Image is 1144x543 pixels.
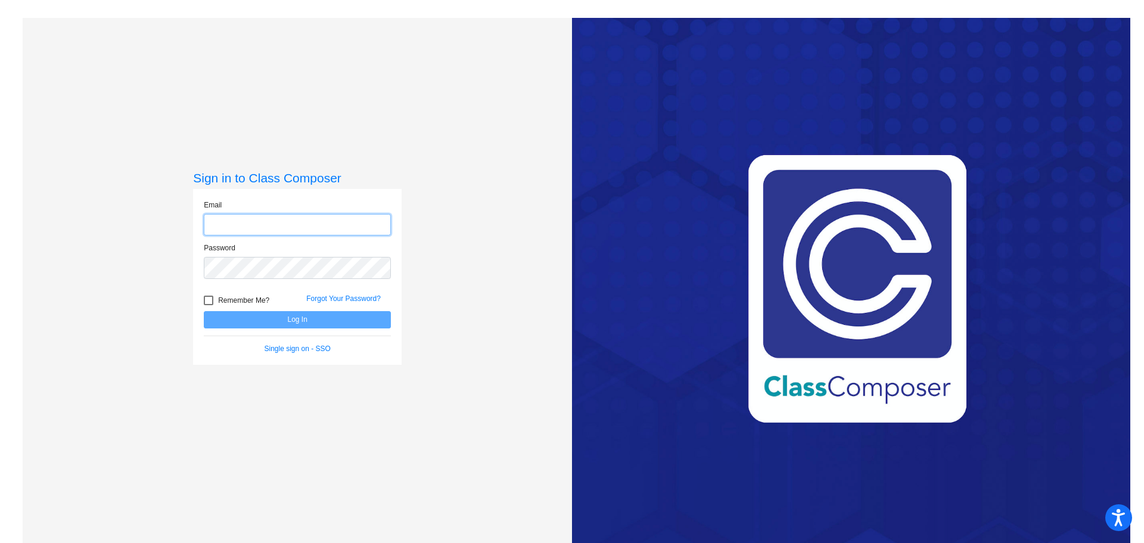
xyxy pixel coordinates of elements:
label: Email [204,200,222,210]
button: Log In [204,311,391,328]
a: Single sign on - SSO [265,345,331,353]
a: Forgot Your Password? [306,294,381,303]
span: Remember Me? [218,293,269,308]
label: Password [204,243,235,253]
h3: Sign in to Class Composer [193,170,402,185]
